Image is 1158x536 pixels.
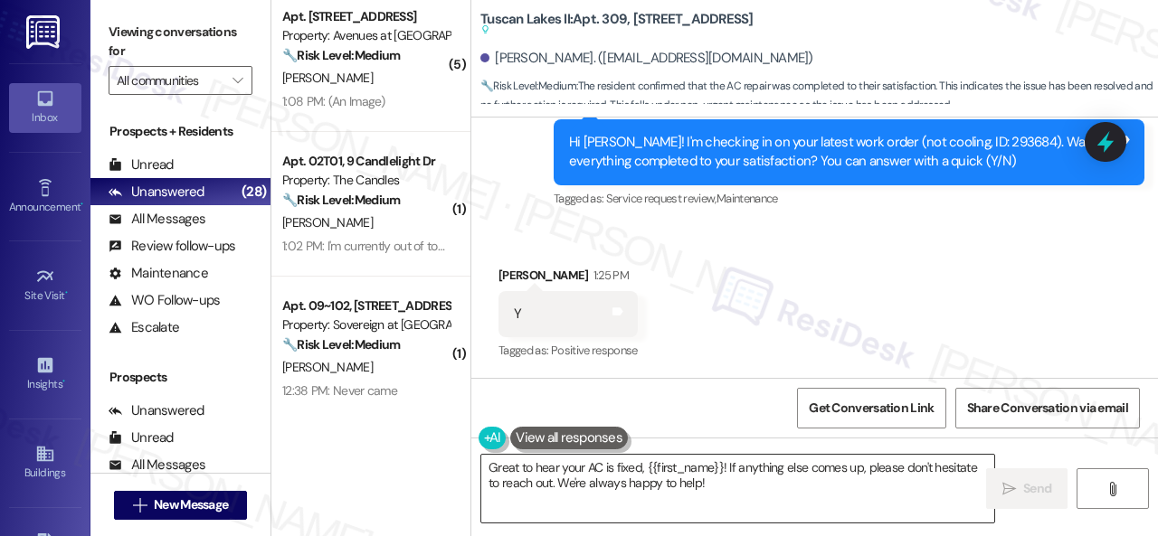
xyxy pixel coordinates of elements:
[9,350,81,399] a: Insights •
[498,266,638,291] div: [PERSON_NAME]
[109,428,174,447] div: Unread
[480,49,813,68] div: [PERSON_NAME]. ([EMAIL_ADDRESS][DOMAIN_NAME])
[717,191,778,206] span: Maintenance
[114,491,248,520] button: New Message
[498,337,638,363] div: Tagged as:
[282,382,397,399] div: 12:38 PM: Never came
[967,399,1128,418] span: Share Conversation via email
[282,47,400,63] strong: 🔧 Risk Level: Medium
[589,266,629,285] div: 1:25 PM
[117,66,223,95] input: All communities
[809,399,934,418] span: Get Conversation Link
[554,185,1144,212] div: Tagged as:
[90,368,271,387] div: Prospects
[154,495,228,514] span: New Message
[282,152,450,171] div: Apt. 02T01, 9 Candlelight Dr
[109,210,205,229] div: All Messages
[1002,482,1016,496] i: 
[282,171,450,190] div: Property: The Candles
[109,183,204,202] div: Unanswered
[282,336,400,353] strong: 🔧 Risk Level: Medium
[282,7,450,26] div: Apt. [STREET_ADDRESS]
[797,388,945,428] button: Get Conversation Link
[65,287,68,299] span: •
[109,291,220,310] div: WO Follow-ups
[62,375,65,388] span: •
[986,468,1068,509] button: Send
[109,401,204,420] div: Unanswered
[9,261,81,310] a: Site Visit •
[282,315,450,334] div: Property: Sovereign at [GEOGRAPHIC_DATA]
[480,10,754,40] b: Tuscan Lakes II: Apt. 309, [STREET_ADDRESS]
[282,93,385,109] div: 1:08 PM: (An Image)
[282,238,689,254] div: 1:02 PM: I'm currently out of town, did you guys fix the AC leak and door knob?
[481,455,994,522] textarea: Great to hear your AC is fixed, {{first_name}}! If anything else comes up, please don't hesitate ...
[282,70,373,86] span: [PERSON_NAME]
[9,83,81,132] a: Inbox
[1023,479,1051,498] span: Send
[282,26,450,45] div: Property: Avenues at [GEOGRAPHIC_DATA]
[569,133,1115,172] div: Hi [PERSON_NAME]! I'm checking in on your latest work order (not cooling, ID: 293684). Was everyt...
[955,388,1140,428] button: Share Conversation via email
[109,318,179,337] div: Escalate
[551,343,638,358] span: Positive response
[26,15,63,49] img: ResiDesk Logo
[237,178,271,206] div: (28)
[109,237,235,256] div: Review follow-ups
[480,79,576,93] strong: 🔧 Risk Level: Medium
[282,214,373,230] span: [PERSON_NAME]
[282,192,400,208] strong: 🔧 Risk Level: Medium
[514,305,521,324] div: Y
[133,498,147,512] i: 
[1106,482,1119,496] i: 
[282,359,373,375] span: [PERSON_NAME]
[480,77,1158,116] span: : The resident confirmed that the AC repair was completed to their satisfaction. This indicates t...
[81,198,83,211] span: •
[233,73,242,88] i: 
[9,438,81,487] a: Buildings
[109,155,174,174] div: Unread
[606,191,717,206] span: Service request review ,
[109,456,205,475] div: All Messages
[109,18,252,66] label: Viewing conversations for
[282,296,450,315] div: Apt. 09~102, [STREET_ADDRESS]
[109,264,208,283] div: Maintenance
[90,122,271,141] div: Prospects + Residents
